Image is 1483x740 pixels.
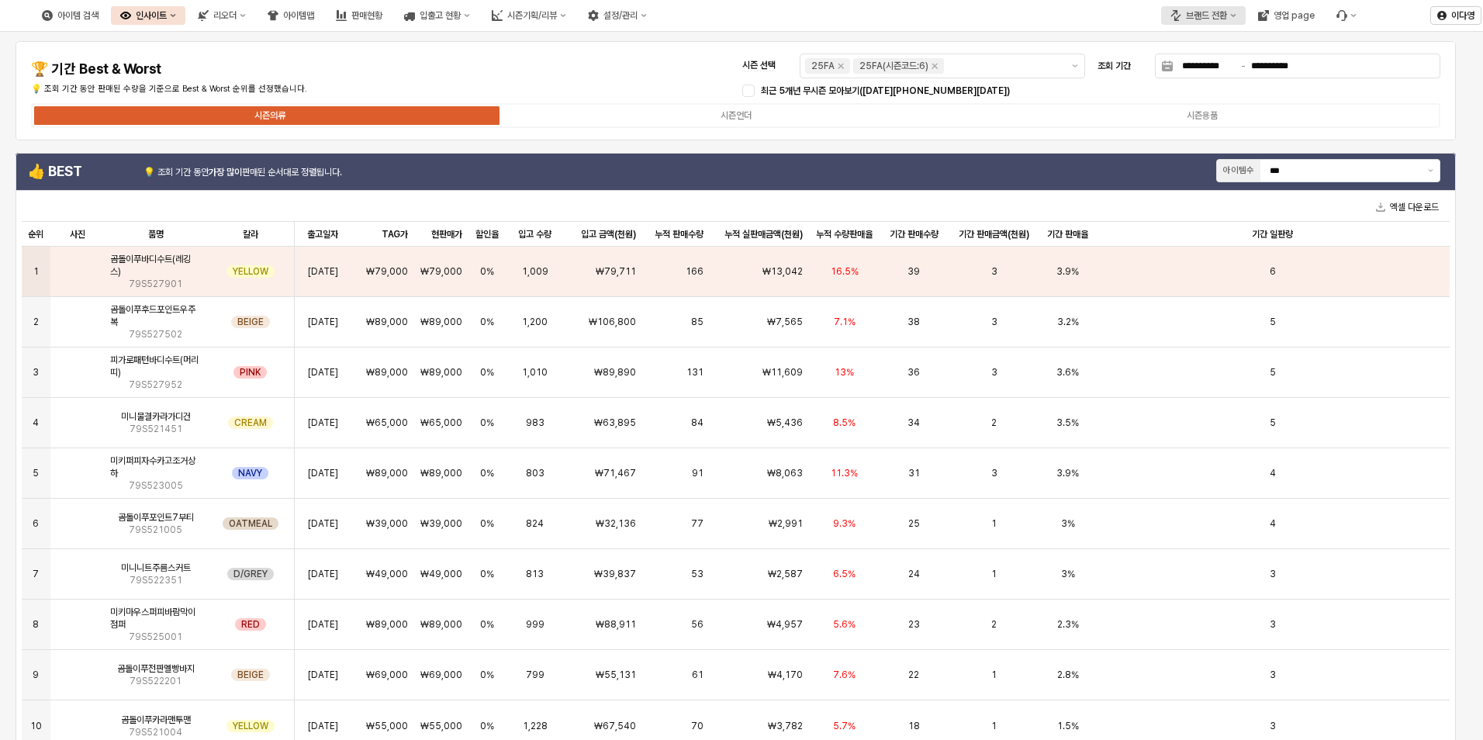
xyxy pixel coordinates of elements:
[121,410,191,423] span: 미니물결카라가디건
[143,165,493,179] p: 💡 조회 기간 동안 판매된 순서대로 정렬됩니다.
[522,366,548,379] span: 1,010
[686,265,703,278] span: 166
[890,228,939,240] span: 기간 판매수량
[480,467,494,479] span: 0%
[258,6,323,25] button: 아이템맵
[129,379,182,391] span: 79S527952
[594,366,636,379] span: ₩89,890
[36,109,503,123] label: 시즌의류
[1270,467,1276,479] span: 4
[33,417,39,429] span: 4
[28,164,140,179] h4: 👍 BEST
[130,574,182,586] span: 79S522351
[769,517,803,530] span: ₩2,991
[1057,720,1079,732] span: 1.5%
[226,167,242,178] strong: 많이
[767,467,803,479] span: ₩8,063
[1249,6,1324,25] div: 영업 page
[327,6,392,25] div: 판매현황
[522,316,548,328] span: 1,200
[691,316,703,328] span: 85
[366,265,408,278] span: ₩79,000
[691,568,703,580] span: 53
[420,10,461,21] div: 입출고 현황
[33,265,39,278] span: 1
[129,631,182,643] span: 79S525001
[838,63,844,69] div: Remove 25FA
[1270,618,1276,631] span: 3
[596,517,636,530] span: ₩32,136
[1066,54,1084,78] button: 제안 사항 표시
[129,726,182,738] span: 79S521004
[480,517,494,530] span: 0%
[420,316,461,328] span: ₩89,000
[742,60,776,71] span: 시즌 선택
[420,517,461,530] span: ₩39,000
[991,366,997,379] span: 3
[1327,6,1366,25] div: Menu item 6
[1186,10,1227,21] div: 브랜드 전환
[991,568,997,580] span: 1
[833,669,856,681] span: 7.6%
[110,606,200,631] span: 미키마우스퍼피바람막이점퍼
[31,61,493,77] h4: 🏆 기간 Best & Worst
[121,714,191,726] span: 곰돌이푸카라맨투맨
[243,228,258,240] span: 칼라
[480,316,494,328] span: 0%
[308,669,338,681] span: [DATE]
[308,467,338,479] span: [DATE]
[366,366,408,379] span: ₩89,000
[57,10,99,21] div: 아이템 검색
[1057,316,1079,328] span: 3.2%
[136,10,167,21] div: 인사이트
[833,568,856,580] span: 6.5%
[307,228,338,240] span: 출고일자
[526,568,544,580] span: 813
[526,417,544,429] span: 983
[835,366,854,379] span: 13%
[420,265,461,278] span: ₩79,000
[308,720,338,732] span: [DATE]
[762,366,803,379] span: ₩11,609
[420,417,461,429] span: ₩65,000
[579,6,656,25] button: 설정/관리
[33,517,39,530] span: 6
[595,467,636,479] span: ₩71,467
[1422,160,1440,182] button: 제안 사항 표시
[1187,110,1218,121] div: 시즌용품
[1430,6,1481,25] button: 이다영
[1270,265,1276,278] span: 6
[213,10,237,21] div: 리오더
[991,517,997,530] span: 1
[596,265,636,278] span: ₩79,711
[366,618,408,631] span: ₩89,000
[28,228,43,240] span: 순위
[1270,568,1276,580] span: 3
[308,618,338,631] span: [DATE]
[420,467,461,479] span: ₩89,000
[908,517,920,530] span: 25
[480,720,494,732] span: 0%
[655,228,703,240] span: 누적 판매수량
[1161,6,1246,25] div: 브랜드 전환
[1270,316,1276,328] span: 5
[30,720,42,732] span: 10
[31,83,617,96] p: 💡 조회 기간 동안 판매된 수량을 기준으로 Best & Worst 순위를 선정했습니다.
[233,568,268,580] span: D/GREY
[395,6,479,25] div: 입출고 현황
[121,562,191,574] span: 미니니트주름스커트
[1252,228,1293,240] span: 기간 일판량
[129,479,183,492] span: 79S523005
[692,467,703,479] span: 91
[111,6,185,25] button: 인사이트
[237,316,264,328] span: BEIGE
[691,618,703,631] span: 56
[594,417,636,429] span: ₩63,895
[907,366,920,379] span: 36
[1061,517,1075,530] span: 3%
[932,63,938,69] div: Remove 25FA(시즌코드:6)
[1056,265,1079,278] span: 3.9%
[420,669,461,681] span: ₩69,000
[724,228,803,240] span: 누적 실판매금액(천원)
[969,109,1435,123] label: 시즌용품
